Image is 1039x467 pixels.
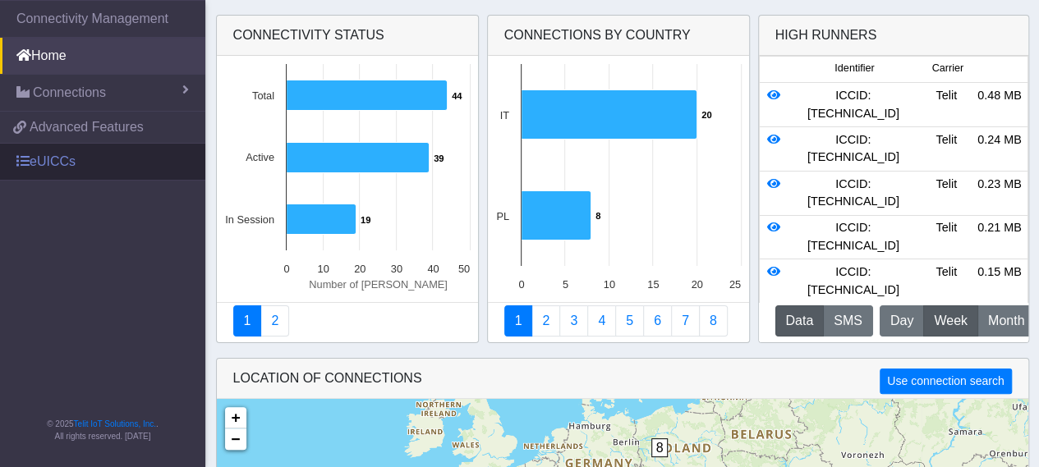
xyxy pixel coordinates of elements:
[587,305,616,337] a: Connections By Carrier
[890,311,913,331] span: Day
[880,369,1011,394] button: Use connection search
[361,215,370,225] text: 19
[603,278,614,291] text: 10
[977,305,1035,337] button: Month
[74,419,156,428] a: Telit IoT Solutions, Inc.
[225,428,246,450] a: Zoom out
[225,213,274,226] text: In Session
[496,210,509,222] text: PL
[283,263,289,275] text: 0
[834,61,874,76] span: Identifier
[934,311,968,331] span: Week
[920,131,973,167] div: Telit
[920,87,973,122] div: Telit
[643,305,672,337] a: 14 Days Trend
[354,263,365,275] text: 20
[691,278,702,291] text: 20
[787,263,920,299] div: ICCID: [TECHNICAL_ID]
[390,263,402,275] text: 30
[233,305,262,337] a: Connectivity status
[309,278,448,291] text: Number of [PERSON_NAME]
[434,153,444,163] text: 39
[499,109,509,121] text: IT
[973,131,1027,167] div: 0.24 MB
[787,131,920,167] div: ICCID: [TECHNICAL_ID]
[787,176,920,211] div: ICCID: [TECHNICAL_ID]
[595,211,600,221] text: 8
[787,87,920,122] div: ICCID: [TECHNICAL_ID]
[973,87,1027,122] div: 0.48 MB
[217,16,478,56] div: Connectivity status
[729,278,740,291] text: 25
[699,305,728,337] a: Not Connected for 30 days
[880,305,924,337] button: Day
[973,219,1027,254] div: 0.21 MB
[787,219,920,254] div: ICCID: [TECHNICAL_ID]
[457,263,469,275] text: 50
[504,305,533,337] a: Connections By Country
[518,278,524,291] text: 0
[504,305,733,337] nav: Summary paging
[932,61,963,76] span: Carrier
[260,305,289,337] a: Deployment status
[923,305,978,337] button: Week
[973,263,1027,299] div: 0.15 MB
[531,305,560,337] a: Carrier
[251,89,274,102] text: Total
[33,83,106,103] span: Connections
[647,278,659,291] text: 15
[615,305,644,337] a: Usage by Carrier
[217,359,1028,399] div: LOCATION OF CONNECTIONS
[225,407,246,428] a: Zoom in
[488,16,749,56] div: Connections By Country
[920,263,973,299] div: Telit
[973,176,1027,211] div: 0.23 MB
[317,263,329,275] text: 10
[823,305,873,337] button: SMS
[920,219,973,254] div: Telit
[775,25,877,45] div: High Runners
[701,110,711,120] text: 20
[246,151,274,163] text: Active
[671,305,700,337] a: Zero Session
[651,438,669,457] span: 8
[562,278,568,291] text: 5
[559,305,588,337] a: Usage per Country
[30,117,144,137] span: Advanced Features
[988,311,1024,331] span: Month
[233,305,462,337] nav: Summary paging
[452,91,462,101] text: 44
[920,176,973,211] div: Telit
[427,263,439,275] text: 40
[775,305,825,337] button: Data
